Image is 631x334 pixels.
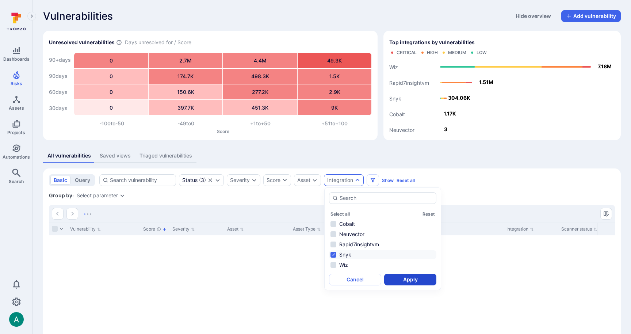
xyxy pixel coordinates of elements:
[389,64,398,70] text: Wiz
[143,226,167,232] button: Sort by Score
[49,192,74,199] span: Group by:
[66,208,78,220] button: Go to the next page
[329,192,436,285] div: autocomplete options
[355,177,360,183] button: Expand dropdown
[397,50,417,56] div: Critical
[511,10,555,22] button: Hide overview
[298,100,371,115] div: 9K
[77,193,118,198] button: Select parameter
[182,177,206,183] button: Status(3)
[49,39,115,46] h2: Unresolved vulnerabilities
[427,50,438,56] div: High
[298,69,371,84] div: 1.5K
[74,100,148,115] div: 0
[389,111,405,117] text: Cobalt
[223,120,298,127] div: +1 to +50
[3,154,30,160] span: Automations
[7,130,25,135] span: Projects
[329,274,381,285] button: Cancel
[47,152,91,159] div: All vulnerabilities
[182,177,198,183] div: Status
[251,177,257,183] button: Expand dropdown
[389,127,414,133] text: Neuvector
[52,208,64,220] button: Go to the previous page
[329,220,436,228] li: Cobalt
[116,39,122,46] span: Number of vulnerabilities in status ‘Open’ ‘Triaged’ and ‘In process’ divided by score and scanne...
[11,81,22,86] span: Risks
[327,177,353,183] button: Integration
[84,213,91,215] img: Loading...
[77,193,125,198] div: grouping parameters
[383,31,621,140] div: Top integrations by vulnerabilities
[49,101,71,115] div: 30 days
[49,85,71,99] div: 60 days
[329,230,436,239] li: Neuvector
[49,69,71,83] div: 90 days
[223,69,297,84] div: 498.3K
[9,105,24,111] span: Assets
[207,177,213,183] button: Clear selection
[125,39,191,46] span: Days unresolved for / Score
[397,178,415,183] button: Reset all
[9,312,24,327] img: ACg8ocLSa5mPYBaXNx3eFu_EmspyJX0laNWN7cXOFirfQ7srZveEpg=s96-c
[340,194,433,202] input: Search
[298,120,372,127] div: +51 to +100
[74,129,372,134] p: Score
[267,177,280,184] div: Score
[408,226,501,232] div: Projects
[182,177,206,183] div: ( 3 )
[297,177,310,183] button: Asset
[389,95,401,102] text: Snyk
[263,174,291,186] button: Score
[367,174,379,186] button: Filters
[50,176,70,185] button: basic
[74,69,148,84] div: 0
[448,50,466,56] div: Medium
[74,53,148,68] div: 0
[230,177,250,183] button: Severity
[382,178,394,183] button: Show
[172,226,195,232] button: Sort by Severity
[600,208,612,220] button: Manage columns
[561,226,597,232] button: Sort by Scanner status
[389,80,429,86] text: Rapid7insightvm
[389,39,475,46] span: Top integrations by vulnerabilities
[329,250,436,259] li: Snyk
[223,100,297,115] div: 451.3K
[29,13,34,19] i: Expand navigation menu
[389,58,615,134] svg: Top integrations by vulnerabilities bar
[49,53,71,67] div: 90+ days
[3,56,30,62] span: Dashboards
[223,53,297,68] div: 4.4M
[215,177,221,183] button: Expand dropdown
[561,10,621,22] button: Add vulnerability
[43,149,621,163] div: assets tabs
[329,240,436,249] li: Rapid7insightvm
[227,226,244,232] button: Sort by Asset
[43,10,113,22] span: Vulnerabilities
[70,226,101,232] button: Sort by Vulnerability
[223,84,297,99] div: 277.2K
[298,53,371,68] div: 49.3K
[27,12,36,20] button: Expand navigation menu
[422,211,435,217] button: Reset
[479,79,493,85] text: 1.51M
[149,69,222,84] div: 174.7K
[139,152,192,159] div: Triaged vulnerabilities
[149,53,222,68] div: 2.7M
[448,95,470,101] text: 304.06K
[329,261,436,269] li: Wiz
[110,177,173,184] input: Search vulnerability
[330,211,350,217] button: Select all
[506,226,534,232] button: Sort by Integration
[312,177,318,183] button: Expand dropdown
[9,312,24,327] div: Arjan Dehar
[52,226,58,232] span: Select all rows
[74,120,149,127] div: -100 to -50
[157,227,161,231] div: The vulnerability score is based on the parameters defined in the settings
